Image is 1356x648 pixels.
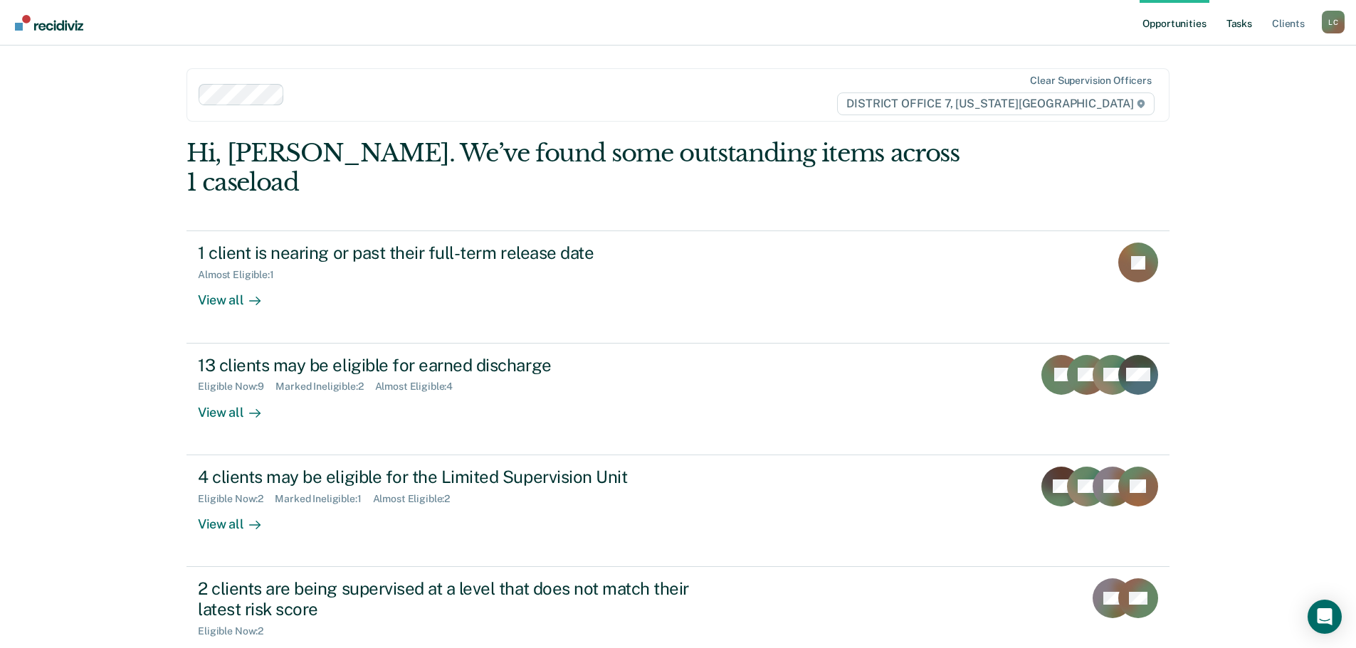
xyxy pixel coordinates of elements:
div: View all [198,393,278,420]
div: 2 clients are being supervised at a level that does not match their latest risk score [198,578,698,620]
a: 1 client is nearing or past their full-term release dateAlmost Eligible:1View all [186,230,1170,343]
div: 4 clients may be eligible for the Limited Supervision Unit [198,467,698,487]
div: Almost Eligible : 1 [198,269,285,281]
div: Hi, [PERSON_NAME]. We’ve found some outstanding items across 1 caseload [186,139,973,197]
div: Almost Eligible : 4 [375,381,465,393]
div: Open Intercom Messenger [1308,600,1342,634]
div: Eligible Now : 2 [198,493,275,505]
div: Almost Eligible : 2 [373,493,462,505]
a: 13 clients may be eligible for earned dischargeEligible Now:9Marked Ineligible:2Almost Eligible:4... [186,344,1170,455]
span: DISTRICT OFFICE 7, [US_STATE][GEOGRAPHIC_DATA] [837,92,1154,115]
button: Profile dropdown button [1322,11,1345,33]
div: Marked Ineligible : 2 [275,381,374,393]
div: View all [198,504,278,532]
div: View all [198,281,278,309]
div: L C [1322,11,1345,33]
div: 1 client is nearing or past their full-term release date [198,243,698,263]
div: Eligible Now : 2 [198,625,275,637]
div: 13 clients may be eligible for earned discharge [198,355,698,376]
div: Eligible Now : 9 [198,381,275,393]
a: 4 clients may be eligible for the Limited Supervision UnitEligible Now:2Marked Ineligible:1Almost... [186,455,1170,567]
img: Recidiviz [15,15,83,31]
div: Marked Ineligible : 1 [275,493,372,505]
div: Clear supervision officers [1030,75,1151,87]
